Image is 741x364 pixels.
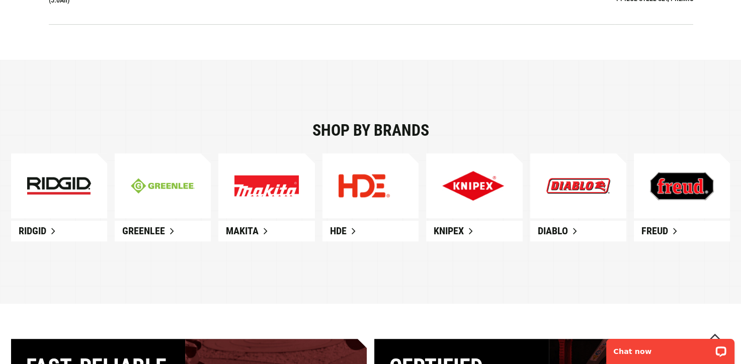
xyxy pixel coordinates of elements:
[226,225,259,237] span: Makita
[634,221,730,241] a: Freud
[634,153,730,218] a: Explore Our New Products
[19,225,46,237] span: Ridgid
[426,153,522,218] a: Explore Our New Products
[322,153,419,218] a: Explore Our New Products
[650,172,714,200] img: Explore Our New Products
[131,178,195,194] img: greenline-mobile.jpg
[122,225,165,237] span: Greenlee
[538,225,568,237] span: Diablo
[218,221,314,241] a: Makita
[11,122,730,138] div: Shop by brands
[115,221,211,241] a: Greenlee
[426,221,522,241] a: Knipex
[530,221,626,241] a: Diablo
[442,171,504,201] img: Explore Our New Products
[546,178,610,194] img: Explore Our New Products
[434,225,464,237] span: Knipex
[234,175,298,196] img: Explore Our New Products
[339,174,390,198] img: Explore Our New Products
[600,332,741,364] iframe: LiveChat chat widget
[322,221,419,241] a: HDE
[641,225,668,237] span: Freud
[530,153,626,218] a: Explore Our New Products
[330,225,347,237] span: HDE
[218,153,314,218] a: Explore Our New Products
[11,221,107,241] a: Ridgid
[27,177,91,195] img: ridgid-mobile.jpg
